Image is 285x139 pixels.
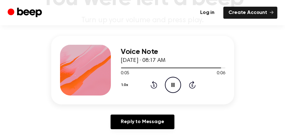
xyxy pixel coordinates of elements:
a: Log in [195,7,220,19]
a: Create Account [223,7,277,19]
button: 1.0x [121,80,131,90]
a: Reply to Message [111,115,174,129]
a: Beep [8,7,44,19]
h3: Voice Note [121,48,225,56]
span: 0:05 [121,70,129,77]
span: 0:06 [217,70,225,77]
span: [DATE] · 08:17 AM [121,58,166,63]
